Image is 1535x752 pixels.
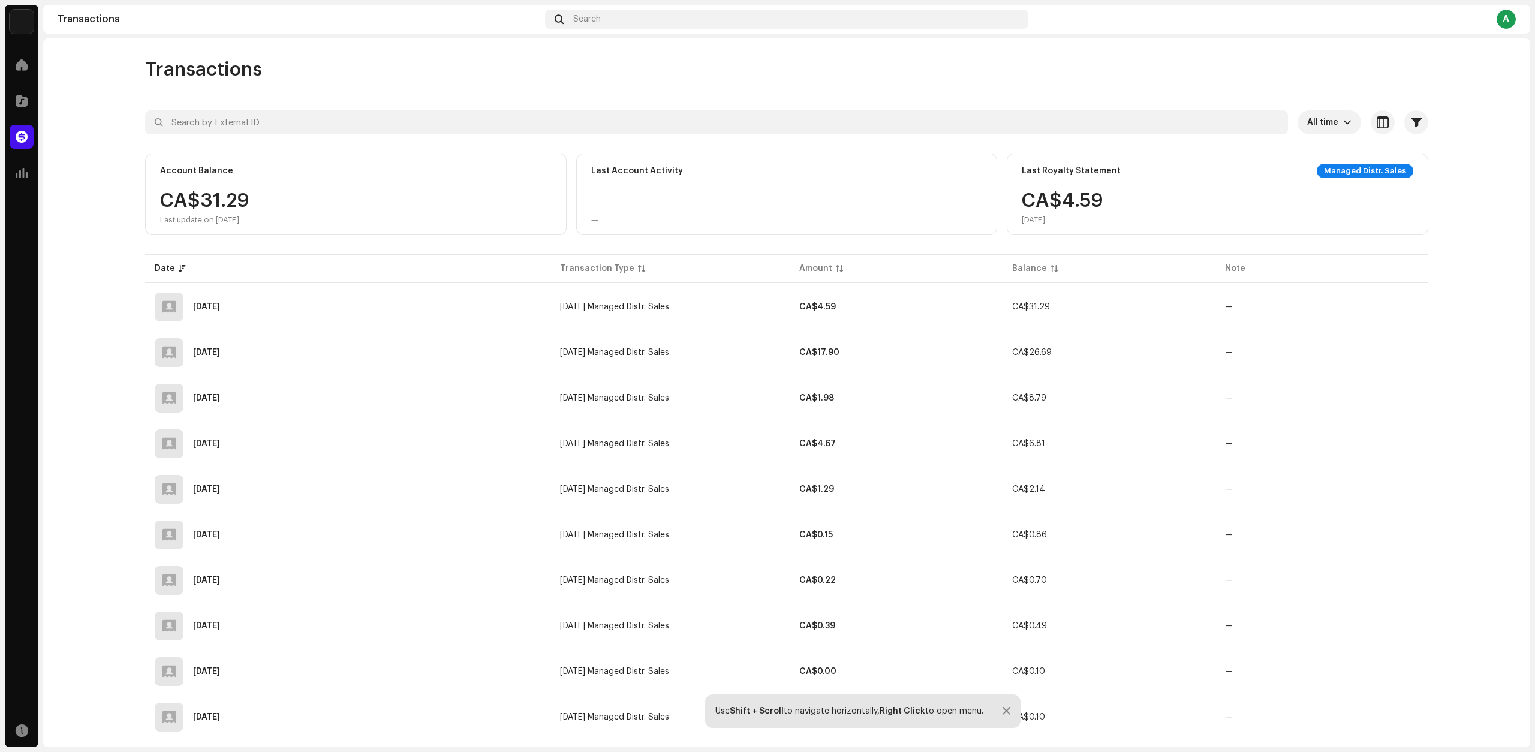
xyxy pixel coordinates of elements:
div: — [591,215,598,225]
div: Oct 1, 2025 [193,303,220,311]
div: Account Balance [160,166,233,176]
div: Use to navigate horizontally, to open menu. [715,706,983,716]
re-a-table-badge: — [1225,667,1233,676]
input: Search by External ID [145,110,1288,134]
div: Date [155,263,175,275]
strong: CA$0.00 [799,667,836,676]
strong: CA$1.98 [799,394,834,402]
span: CA$2.14 [1012,485,1045,494]
div: A [1497,10,1516,29]
re-a-table-badge: — [1225,303,1233,311]
strong: CA$0.15 [799,531,833,539]
div: Aug 1, 2025 [193,394,220,402]
span: Jul 2025 Managed Distr. Sales [560,440,669,448]
re-a-table-badge: — [1225,440,1233,448]
span: Mar 2025 Managed Distr. Sales [560,622,669,630]
span: Apr 2025 Managed Distr. Sales [560,576,669,585]
div: Last Royalty Statement [1022,166,1121,176]
div: Jun 1, 2025 [193,485,220,494]
strong: CA$4.67 [799,440,836,448]
div: Mar 1, 2025 [193,622,220,630]
div: Last update on [DATE] [160,215,249,225]
strong: Right Click [880,707,925,715]
re-a-table-badge: — [1225,713,1233,721]
div: Managed Distr. Sales [1317,164,1413,178]
span: All time [1307,110,1343,134]
span: Sep 2025 Managed Distr. Sales [560,348,669,357]
span: May 2025 Managed Distr. Sales [560,531,669,539]
div: [DATE] [1022,215,1103,225]
span: CA$26.69 [1012,348,1052,357]
span: CA$6.81 [1012,440,1045,448]
div: Apr 1, 2025 [193,576,220,585]
strong: CA$0.22 [799,576,836,585]
div: Sep 1, 2025 [193,348,220,357]
re-a-table-badge: — [1225,531,1233,539]
re-a-table-badge: — [1225,394,1233,402]
div: Transactions [58,14,540,24]
re-a-table-badge: — [1225,622,1233,630]
div: Balance [1012,263,1047,275]
span: Transactions [145,58,262,82]
div: Amount [799,263,832,275]
span: Jan 2025 Managed Distr. Sales [560,713,669,721]
span: Aug 2025 Managed Distr. Sales [560,394,669,402]
div: Jul 1, 2025 [193,440,220,448]
strong: CA$0.39 [799,622,835,630]
re-a-table-badge: — [1225,485,1233,494]
strong: CA$4.59 [799,303,836,311]
span: Search [573,14,601,24]
span: CA$8.79 [1012,394,1046,402]
strong: CA$1.29 [799,485,834,494]
div: Jan 1, 2025 [193,713,220,721]
span: CA$31.29 [1012,303,1050,311]
span: CA$0.70 [1012,576,1047,585]
div: Transaction Type [560,263,634,275]
span: CA$0.86 [1012,531,1047,539]
div: Feb 1, 2025 [193,667,220,676]
span: CA$0.10 [1012,713,1045,721]
span: CA$0.10 [1012,667,1045,676]
span: CA$0.49 [1012,622,1047,630]
div: May 1, 2025 [193,531,220,539]
span: Oct 2025 Managed Distr. Sales [560,303,669,311]
span: Feb 2025 Managed Distr. Sales [560,667,669,676]
span: Jun 2025 Managed Distr. Sales [560,485,669,494]
re-a-table-badge: — [1225,576,1233,585]
img: 190830b2-3b53-4b0d-992c-d3620458de1d [10,10,34,34]
strong: CA$17.90 [799,348,839,357]
strong: Shift + Scroll [730,707,784,715]
div: dropdown trigger [1343,110,1352,134]
re-a-table-badge: — [1225,348,1233,357]
div: Last Account Activity [591,166,683,176]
